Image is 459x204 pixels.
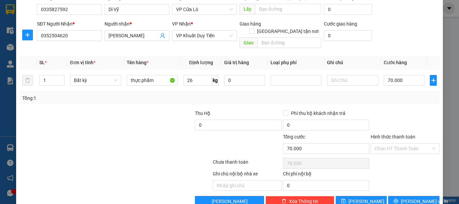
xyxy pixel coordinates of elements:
[22,75,33,86] button: delete
[283,134,305,139] span: Tổng cước
[213,170,282,180] div: Ghi chú nội bộ nhà xe
[22,30,33,40] button: plus
[240,4,255,14] span: Lấy
[324,56,381,69] th: Ghi chú
[39,60,45,65] span: SL
[341,199,346,204] span: save
[160,33,165,38] span: user-add
[70,60,95,65] span: Đơn vị tính
[324,4,372,15] input: Cước lấy hàng
[127,75,178,86] input: VD: Bàn, Ghế
[37,20,102,28] div: SĐT Người Nhận
[23,32,33,38] span: plus
[213,180,282,191] input: Nhập ghi chú
[371,134,415,139] label: Hình thức thanh toán
[268,56,324,69] th: Loại phụ phí
[195,111,210,116] span: Thu Hộ
[224,60,249,65] span: Giá trị hàng
[212,75,219,86] span: kg
[324,30,372,41] input: Cước giao hàng
[240,21,261,27] span: Giao hàng
[240,37,257,48] span: Giao
[327,75,378,86] input: Ghi Chú
[430,78,436,83] span: plus
[324,21,357,27] label: Cước giao hàng
[224,75,265,86] input: 0
[384,60,407,65] span: Cước hàng
[172,21,191,27] span: VP Nhận
[74,75,117,85] span: Bất kỳ
[105,20,169,28] div: Người nhận
[430,75,437,86] button: plus
[255,4,321,14] input: Dọc đường
[283,170,369,180] div: Chi phí nội bộ
[176,4,233,14] span: VP Cửa Lò
[254,28,321,35] span: [GEOGRAPHIC_DATA] tận nơi
[257,37,321,48] input: Dọc đường
[176,31,233,41] span: VP Khuất Duy Tiến
[22,94,178,102] div: Tổng: 1
[288,110,348,117] span: Phí thu hộ khách nhận trả
[189,60,213,65] span: Định lượng
[127,60,149,65] span: Tên hàng
[212,158,282,170] div: Chưa thanh toán
[282,199,286,204] span: delete
[393,199,398,204] span: printer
